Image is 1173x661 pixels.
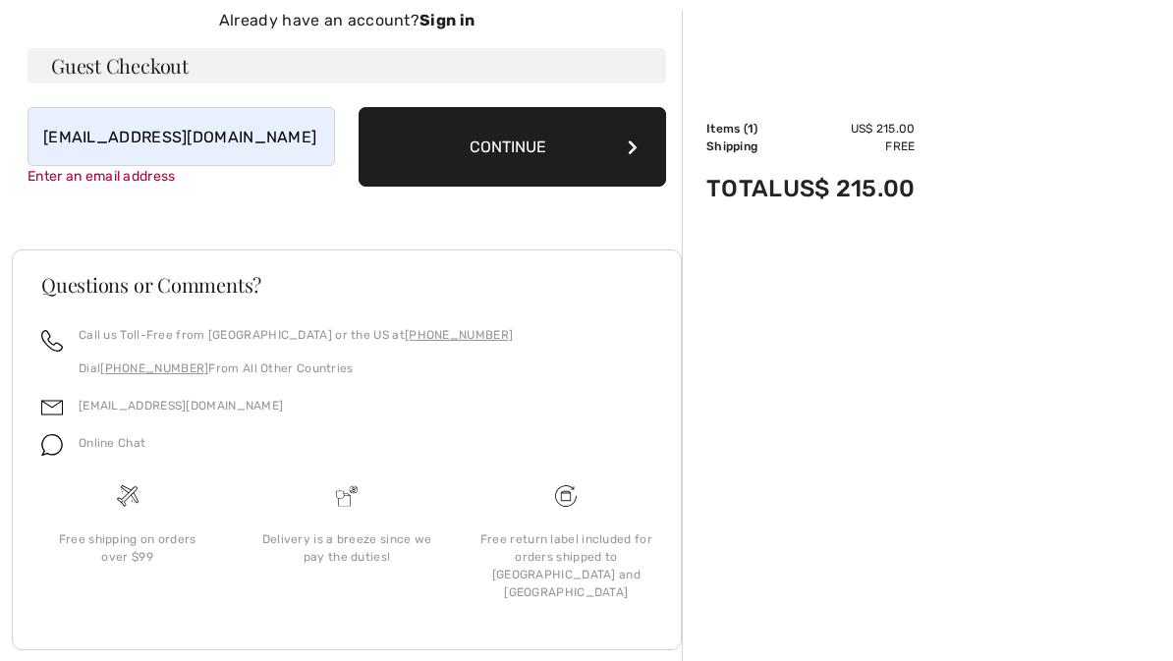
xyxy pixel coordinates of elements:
div: Delivery is a breeze since we pay the duties! [252,530,440,566]
img: call [41,330,63,352]
a: [PHONE_NUMBER] [405,328,513,342]
img: Free shipping on orders over $99 [117,485,139,507]
img: Free shipping on orders over $99 [555,485,577,507]
span: Online Chat [79,436,145,450]
td: Total [706,155,783,222]
strong: Sign in [419,11,475,29]
img: Delivery is a breeze since we pay the duties! [336,485,358,507]
td: US$ 215.00 [783,155,916,222]
img: email [41,397,63,418]
div: Already have an account? [28,9,666,32]
button: Continue [359,107,666,187]
span: 1 [748,122,754,136]
td: US$ 215.00 [783,120,916,138]
div: Free return label included for orders shipped to [GEOGRAPHIC_DATA] and [GEOGRAPHIC_DATA] [473,530,660,601]
h3: Questions or Comments? [41,275,652,295]
img: chat [41,434,63,456]
p: Call us Toll-Free from [GEOGRAPHIC_DATA] or the US at [79,326,513,344]
td: Free [783,138,916,155]
a: [PHONE_NUMBER] [100,361,208,375]
a: [EMAIL_ADDRESS][DOMAIN_NAME] [79,399,283,413]
input: E-mail [28,107,335,166]
td: Shipping [706,138,783,155]
div: Free shipping on orders over $99 [33,530,221,566]
p: Dial From All Other Countries [79,359,513,377]
td: Items ( ) [706,120,783,138]
h3: Guest Checkout [28,48,666,83]
div: Enter an email address [28,166,335,187]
